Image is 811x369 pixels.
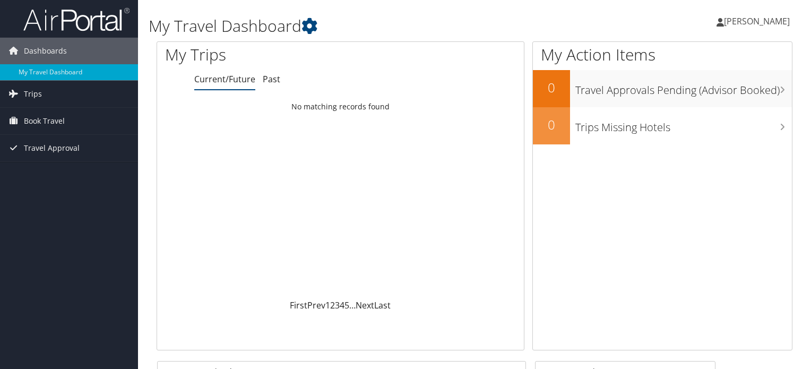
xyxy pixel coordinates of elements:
span: Travel Approval [24,135,80,161]
a: 3 [335,299,340,311]
span: [PERSON_NAME] [724,15,790,27]
span: Trips [24,81,42,107]
span: … [349,299,356,311]
img: airportal-logo.png [23,7,130,32]
h1: My Trips [165,44,363,66]
a: Last [374,299,391,311]
h1: My Action Items [533,44,792,66]
a: Past [263,73,280,85]
h1: My Travel Dashboard [149,15,583,37]
h3: Trips Missing Hotels [575,115,792,135]
a: 2 [330,299,335,311]
a: 0Trips Missing Hotels [533,107,792,144]
a: 1 [325,299,330,311]
h2: 0 [533,116,570,134]
h2: 0 [533,79,570,97]
a: Next [356,299,374,311]
h3: Travel Approvals Pending (Advisor Booked) [575,78,792,98]
span: Dashboards [24,38,67,64]
a: 4 [340,299,344,311]
a: 5 [344,299,349,311]
a: Prev [307,299,325,311]
a: 0Travel Approvals Pending (Advisor Booked) [533,70,792,107]
a: First [290,299,307,311]
td: No matching records found [157,97,524,116]
a: Current/Future [194,73,255,85]
a: [PERSON_NAME] [717,5,800,37]
span: Book Travel [24,108,65,134]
